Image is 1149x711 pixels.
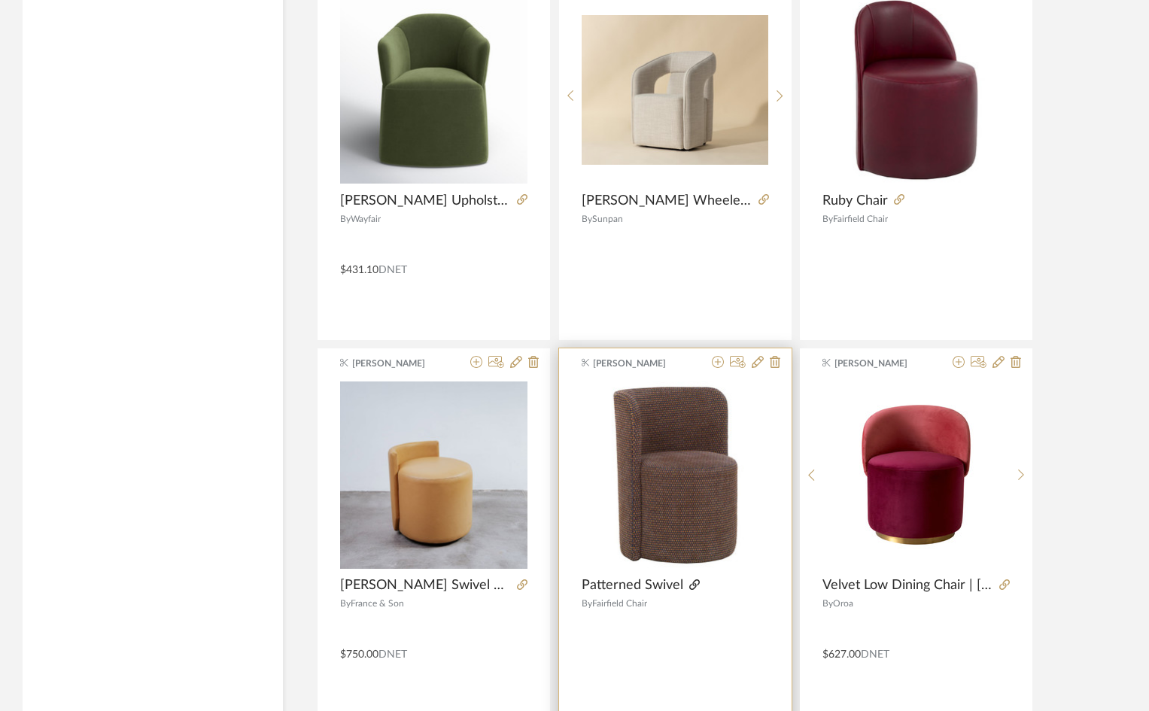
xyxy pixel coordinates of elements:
[340,381,527,569] img: Lefebvre Swivel Chair
[582,381,769,569] div: 0
[582,381,769,569] img: Patterned Swivel
[340,577,511,594] span: [PERSON_NAME] Swivel Chair
[352,357,447,370] span: [PERSON_NAME]
[340,193,511,209] span: [PERSON_NAME] Upholstered Back Arm Chair with Caster
[340,649,378,660] span: $750.00
[351,599,404,608] span: France & Son
[582,214,592,223] span: By
[340,599,351,608] span: By
[582,193,752,209] span: [PERSON_NAME] Wheeled Dining Armchair
[833,599,853,608] span: Oroa
[593,357,688,370] span: [PERSON_NAME]
[340,214,351,223] span: By
[822,649,861,660] span: $627.00
[378,265,407,275] span: DNET
[582,15,768,164] img: Kendrick Wheeled Dining Armchair
[822,193,888,209] span: Ruby Chair
[834,357,929,370] span: [PERSON_NAME]
[833,214,888,223] span: Fairfield Chair
[592,599,647,608] span: Fairfield Chair
[822,214,833,223] span: By
[582,599,592,608] span: By
[853,381,979,569] img: Velvet Low Dining Chair | Eichholtz Greer
[378,649,407,660] span: DNET
[861,649,889,660] span: DNET
[582,577,683,594] span: Patterned Swivel
[822,599,833,608] span: By
[592,214,623,223] span: Sunpan
[340,265,378,275] span: $431.10
[822,577,993,594] span: Velvet Low Dining Chair | [PERSON_NAME]
[351,214,381,223] span: Wayfair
